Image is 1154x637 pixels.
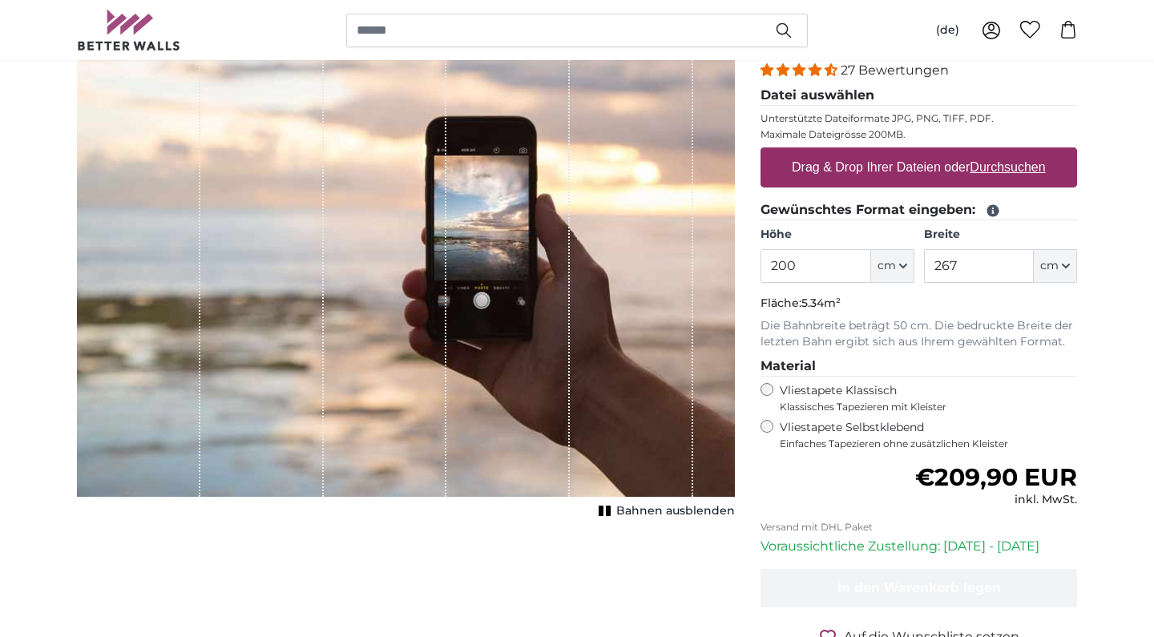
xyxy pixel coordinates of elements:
label: Breite [924,227,1077,243]
span: €209,90 EUR [915,462,1077,492]
span: cm [1040,258,1059,274]
button: Bahnen ausblenden [594,500,735,522]
span: In den Warenkorb legen [837,580,1001,595]
span: Bahnen ausblenden [616,503,735,519]
span: 4.41 stars [761,62,841,78]
img: Betterwalls [77,10,181,50]
label: Vliestapete Klassisch [780,383,1063,413]
button: cm [1034,249,1077,283]
legend: Material [761,357,1077,377]
button: (de) [923,16,972,45]
p: Versand mit DHL Paket [761,521,1077,534]
span: Klassisches Tapezieren mit Kleister [780,401,1063,413]
label: Höhe [761,227,914,243]
p: Fläche: [761,296,1077,312]
p: Maximale Dateigrösse 200MB. [761,128,1077,141]
p: Unterstützte Dateiformate JPG, PNG, TIFF, PDF. [761,112,1077,125]
p: Die Bahnbreite beträgt 50 cm. Die bedruckte Breite der letzten Bahn ergibt sich aus Ihrem gewählt... [761,318,1077,350]
legend: Gewünschtes Format eingeben: [761,200,1077,220]
u: Durchsuchen [970,160,1046,174]
legend: Datei auswählen [761,86,1077,106]
label: Vliestapete Selbstklebend [780,420,1077,450]
div: inkl. MwSt. [915,492,1077,508]
p: Voraussichtliche Zustellung: [DATE] - [DATE] [761,537,1077,556]
button: In den Warenkorb legen [761,569,1077,607]
label: Drag & Drop Ihrer Dateien oder [785,151,1052,183]
div: 1 of 1 [77,3,735,522]
button: cm [871,249,914,283]
span: Einfaches Tapezieren ohne zusätzlichen Kleister [780,437,1077,450]
span: 27 Bewertungen [841,62,949,78]
span: 5.34m² [801,296,841,310]
span: cm [878,258,896,274]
